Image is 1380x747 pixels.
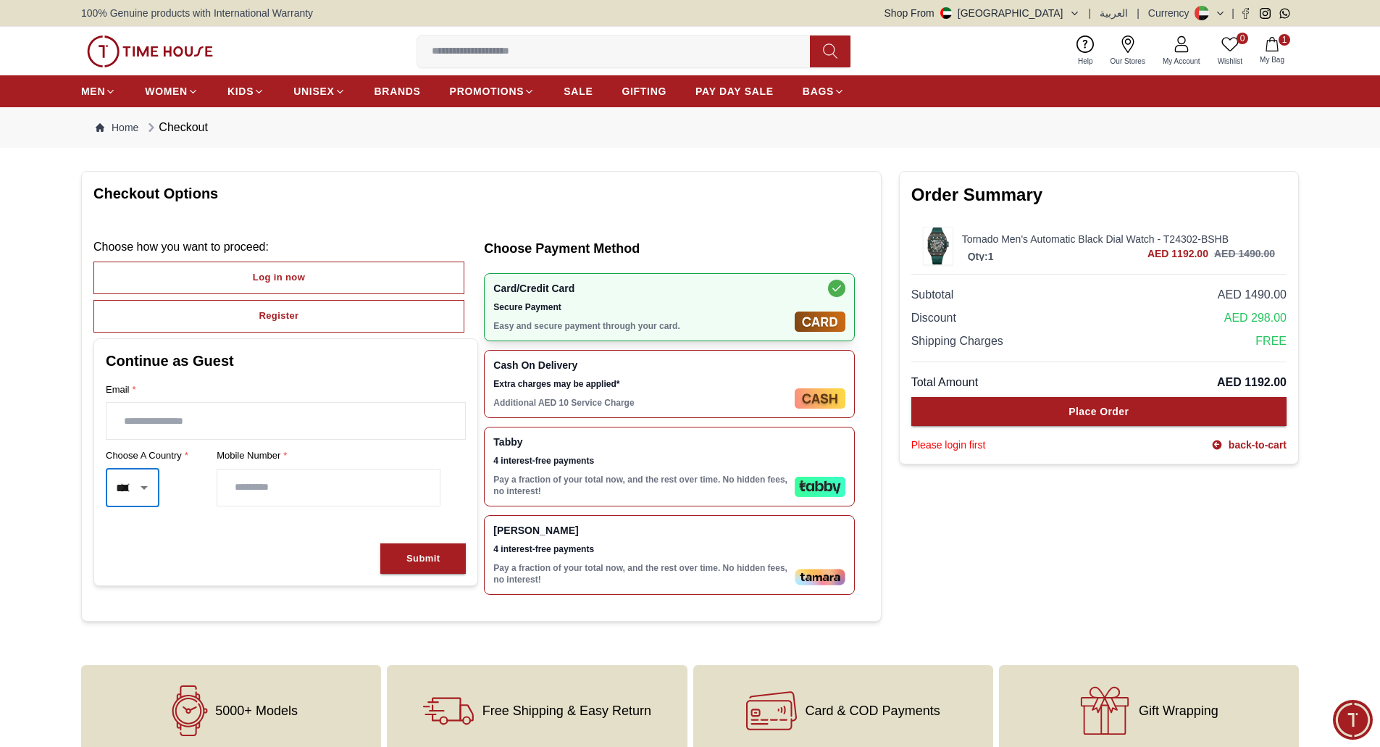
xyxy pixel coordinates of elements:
[1148,6,1195,20] div: Currency
[406,551,440,567] div: Submit
[493,378,789,390] span: Extra charges may be applied*
[564,84,593,99] span: SALE
[1251,34,1293,68] button: 1My Bag
[1212,56,1248,67] span: Wishlist
[93,262,464,294] button: Log in now
[911,309,956,327] span: Discount
[803,84,834,99] span: BAGS
[217,448,440,463] label: Mobile Number
[1072,56,1099,67] span: Help
[1139,704,1218,718] span: Gift Wrapping
[134,477,154,498] button: Open
[93,183,869,204] h1: Checkout Options
[1209,33,1251,70] a: 0Wishlist
[96,120,138,135] a: Home
[115,477,135,498] button: Clear
[911,333,1003,350] span: Shipping Charges
[1102,33,1154,70] a: Our Stores
[145,78,198,104] a: WOMEN
[1089,6,1092,20] span: |
[450,84,524,99] span: PROMOTIONS
[622,84,666,99] span: GIFTING
[1224,309,1287,327] span: AED 298.00
[81,107,1299,148] nav: Breadcrumb
[93,238,478,256] p: Choose how you want to proceed :
[1157,56,1206,67] span: My Account
[1105,56,1151,67] span: Our Stores
[493,525,789,536] span: [PERSON_NAME]
[795,477,845,497] img: Tabby
[145,84,188,99] span: WOMEN
[106,351,466,371] h2: Continue as Guest
[81,84,105,99] span: MEN
[493,543,789,555] span: 4 interest-free payments
[695,84,774,99] span: PAY DAY SALE
[1211,438,1287,452] a: back-to-cart
[293,84,334,99] span: UNISEX
[450,78,535,104] a: PROMOTIONS
[380,543,466,575] button: Submit
[293,78,345,104] a: UNISEX
[940,7,952,19] img: United Arab Emirates
[93,300,478,333] a: Register
[144,119,208,136] div: Checkout
[1254,54,1290,65] span: My Bag
[795,569,845,585] img: Tamara
[911,438,986,452] div: Please login first
[93,262,478,294] a: Log in now
[1069,33,1102,70] a: Help
[375,84,421,99] span: BRANDS
[215,704,298,718] span: 5000+ Models
[106,383,466,397] label: Email
[493,562,789,585] p: Pay a fraction of your total now, and the rest over time. No hidden fees, no interest!
[1100,6,1128,20] button: العربية
[885,6,1080,20] button: Shop From[GEOGRAPHIC_DATA]
[227,78,264,104] a: KIDS
[1279,34,1290,46] span: 1
[695,78,774,104] a: PAY DAY SALE
[1260,8,1271,19] a: Instagram
[1069,404,1129,419] div: Place Order
[253,270,305,286] div: Log in now
[806,704,940,718] span: Card & COD Payments
[493,320,789,332] p: Easy and secure payment through your card.
[493,359,789,371] span: Cash On Delivery
[795,388,845,409] img: Cash On Delivery
[911,374,979,391] span: Total Amount
[259,308,299,325] div: Register
[493,436,789,448] span: Tabby
[965,249,997,264] p: Qty: 1
[803,78,845,104] a: BAGS
[493,455,789,467] span: 4 interest-free payments
[911,183,1287,206] h2: Order Summary
[1255,333,1287,350] span: FREE
[911,286,954,304] span: Subtotal
[1214,246,1275,261] h3: AED 1490.00
[962,232,1275,246] a: Tornado Men's Automatic Black Dial Watch - T24302-BSHB
[1279,8,1290,19] a: Whatsapp
[1147,246,1208,261] span: AED 1192.00
[1218,286,1287,304] span: AED 1490.00
[1137,6,1139,20] span: |
[227,84,254,99] span: KIDS
[87,36,213,67] img: ...
[106,448,191,463] span: Choose a country
[493,301,789,313] span: Secure Payment
[1231,6,1234,20] span: |
[482,704,651,718] span: Free Shipping & Easy Return
[81,6,313,20] span: 100% Genuine products with International Warranty
[795,312,845,332] img: Card/Credit Card
[622,78,666,104] a: GIFTING
[1237,33,1248,44] span: 0
[493,397,789,409] p: Additional AED 10 Service Charge
[1333,700,1373,740] div: Chat Widget
[1240,8,1251,19] a: Facebook
[911,397,1287,426] button: Place Order
[564,78,593,104] a: SALE
[1217,374,1287,391] span: AED 1192.00
[81,78,116,104] a: MEN
[93,300,464,333] button: Register
[375,78,421,104] a: BRANDS
[493,283,789,294] span: Card/Credit Card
